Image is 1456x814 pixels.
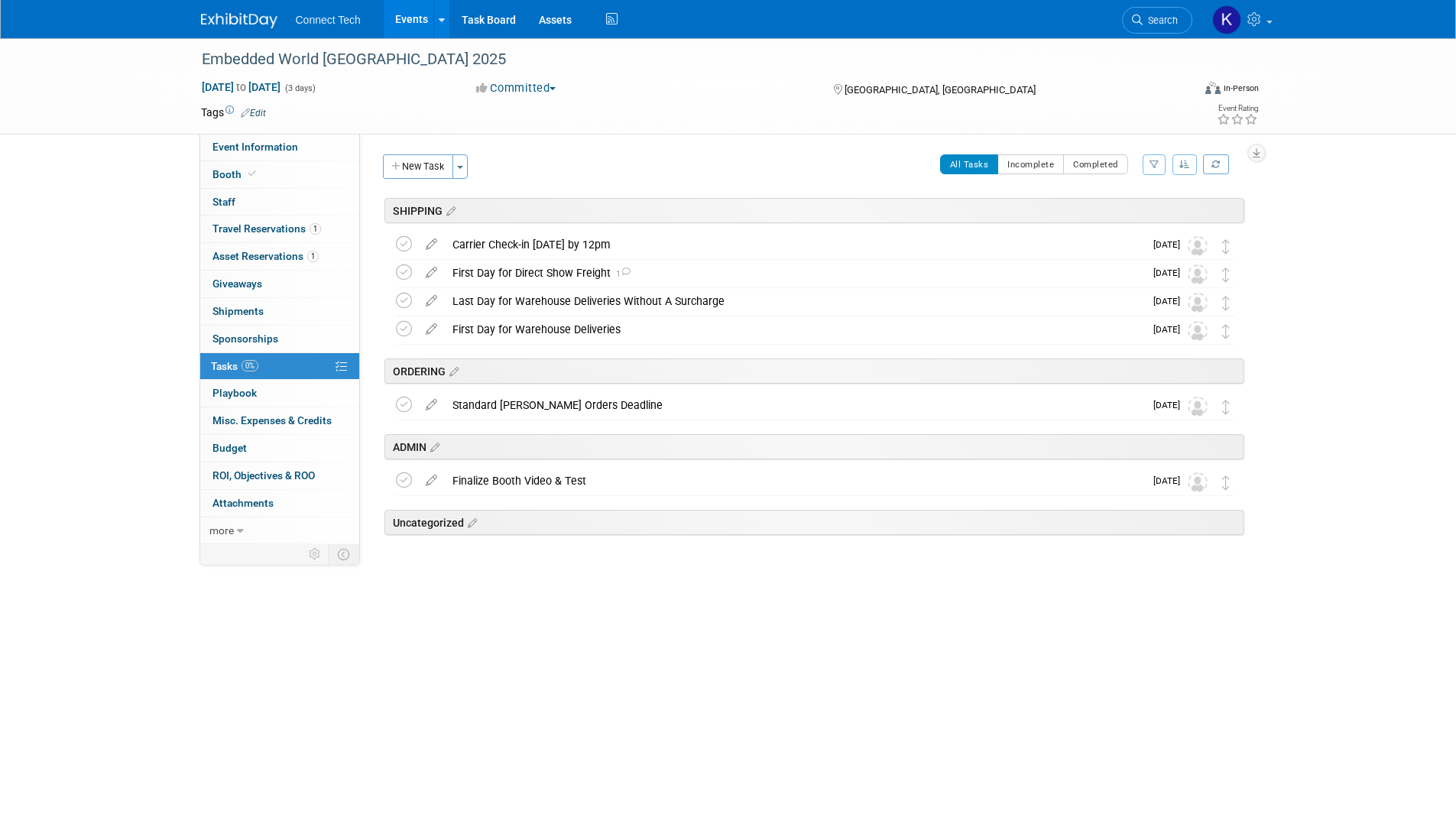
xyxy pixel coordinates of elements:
[445,260,1144,286] div: First Day for Direct Show Freight
[296,14,361,26] span: Connect Tech
[196,46,1169,73] div: Embedded World [GEOGRAPHIC_DATA] 2025
[310,223,321,235] span: 1
[445,468,1144,494] div: Finalize Booth Video & Test
[384,358,1244,384] div: ORDERING
[1153,239,1188,250] span: [DATE]
[1222,475,1230,490] i: Move task
[418,266,445,280] a: edit
[212,141,298,153] span: Event Information
[328,544,359,564] td: Toggle Event Tabs
[446,363,459,378] a: Edit sections
[201,105,266,120] td: Tags
[845,84,1036,96] span: [GEOGRAPHIC_DATA], [GEOGRAPHIC_DATA]
[200,134,359,161] a: Event Information
[445,232,1144,258] div: Carrier Check-in [DATE] by 12pm
[1222,400,1230,414] i: Move task
[1212,5,1241,34] img: Kara Price
[212,414,332,426] span: Misc. Expenses & Credits
[1143,15,1178,26] span: Search
[212,168,259,180] span: Booth
[1153,296,1188,306] span: [DATE]
[1188,293,1208,313] img: Unassigned
[201,13,277,28] img: ExhibitDay
[241,108,266,118] a: Edit
[445,392,1144,418] div: Standard [PERSON_NAME] Orders Deadline
[200,407,359,434] a: Misc. Expenses & Credits
[200,161,359,188] a: Booth
[1205,82,1221,94] img: Format-Inperson.png
[302,544,329,564] td: Personalize Event Tab Strip
[940,154,999,174] button: All Tasks
[1188,264,1208,284] img: Unassigned
[200,298,359,325] a: Shipments
[212,196,235,208] span: Staff
[200,271,359,297] a: Giveaways
[384,510,1244,535] div: Uncategorized
[471,80,562,96] button: Committed
[307,251,319,262] span: 1
[611,269,631,279] span: 1
[443,203,456,218] a: Edit sections
[200,435,359,462] a: Budget
[200,490,359,517] a: Attachments
[212,442,247,454] span: Budget
[1102,79,1260,102] div: Event Format
[1222,324,1230,339] i: Move task
[1188,236,1208,256] img: Unassigned
[464,514,477,530] a: Edit sections
[212,222,321,235] span: Travel Reservations
[1222,268,1230,282] i: Move task
[212,277,262,290] span: Giveaways
[1222,296,1230,310] i: Move task
[242,360,258,371] span: 0%
[1153,400,1188,410] span: [DATE]
[384,198,1244,223] div: SHIPPING
[384,434,1244,459] div: ADMIN
[200,353,359,380] a: Tasks0%
[1188,321,1208,341] img: Unassigned
[1153,475,1188,486] span: [DATE]
[418,323,445,336] a: edit
[1063,154,1128,174] button: Completed
[1217,105,1258,112] div: Event Rating
[1222,239,1230,254] i: Move task
[201,80,281,94] span: [DATE] [DATE]
[212,250,319,262] span: Asset Reservations
[200,216,359,242] a: Travel Reservations1
[1188,472,1208,492] img: Unassigned
[200,462,359,489] a: ROI, Objectives & ROO
[1153,324,1188,335] span: [DATE]
[1153,268,1188,278] span: [DATE]
[234,81,248,93] span: to
[200,380,359,407] a: Playbook
[418,474,445,488] a: edit
[426,439,439,454] a: Edit sections
[1223,83,1259,94] div: In-Person
[445,288,1144,314] div: Last Day for Warehouse Deliveries Without A Surcharge
[284,83,316,93] span: (3 days)
[997,154,1064,174] button: Incomplete
[1188,397,1208,417] img: Unassigned
[445,316,1144,342] div: First Day for Warehouse Deliveries
[418,398,445,412] a: edit
[212,387,257,399] span: Playbook
[212,305,264,317] span: Shipments
[200,189,359,216] a: Staff
[212,497,274,509] span: Attachments
[212,332,278,345] span: Sponsorships
[1203,154,1229,174] a: Refresh
[383,154,453,179] button: New Task
[200,243,359,270] a: Asset Reservations1
[248,170,256,178] i: Booth reservation complete
[211,360,258,372] span: Tasks
[212,469,315,482] span: ROI, Objectives & ROO
[418,294,445,308] a: edit
[200,517,359,544] a: more
[200,326,359,352] a: Sponsorships
[209,524,234,537] span: more
[418,238,445,251] a: edit
[1122,7,1192,34] a: Search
